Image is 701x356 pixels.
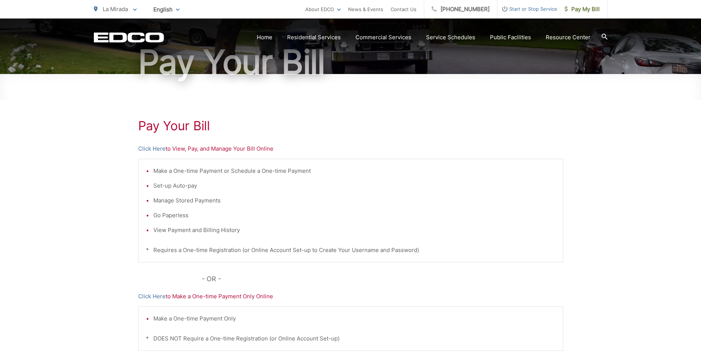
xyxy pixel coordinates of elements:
a: Contact Us [391,5,416,14]
h1: Pay Your Bill [138,118,563,133]
li: Make a One-time Payment or Schedule a One-time Payment [153,167,555,175]
span: La Mirada [103,6,128,13]
a: Click Here [138,144,166,153]
a: Commercial Services [355,33,411,42]
a: About EDCO [305,5,341,14]
span: English [148,3,185,16]
p: to Make a One-time Payment Only Online [138,292,563,301]
span: Pay My Bill [565,5,600,14]
li: Manage Stored Payments [153,196,555,205]
a: Home [257,33,272,42]
p: to View, Pay, and Manage Your Bill Online [138,144,563,153]
a: Service Schedules [426,33,475,42]
a: Residential Services [287,33,341,42]
p: * Requires a One-time Registration (or Online Account Set-up to Create Your Username and Password) [146,246,555,255]
li: View Payment and Billing History [153,226,555,235]
li: Set-up Auto-pay [153,181,555,190]
li: Make a One-time Payment Only [153,314,555,323]
li: Go Paperless [153,211,555,220]
a: News & Events [348,5,383,14]
a: EDCD logo. Return to the homepage. [94,32,164,43]
p: - OR - [202,273,563,285]
a: Public Facilities [490,33,531,42]
h1: Pay Your Bill [94,44,608,81]
p: * DOES NOT Require a One-time Registration (or Online Account Set-up) [146,334,555,343]
a: Click Here [138,292,166,301]
a: Resource Center [546,33,591,42]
